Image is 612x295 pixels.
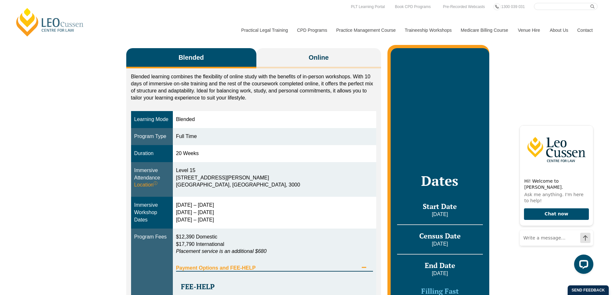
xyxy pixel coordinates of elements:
a: PLT Learning Portal [349,3,386,10]
a: Traineeship Workshops [400,16,456,44]
span: Payment Options and FEE-HELP [176,265,359,271]
div: Immersive Attendance [134,167,170,189]
a: 1300 039 031 [500,3,526,10]
span: End Date [425,261,455,270]
span: Online [309,53,329,62]
div: 20 Weeks [176,150,373,157]
a: [PERSON_NAME] Centre for Law [14,7,85,37]
a: Medicare Billing Course [456,16,513,44]
span: $12,390 Domestic [176,234,217,239]
h2: Dates [397,173,483,189]
strong: FEE-HELP [181,282,215,291]
a: Practice Management Course [332,16,400,44]
div: Duration [134,150,170,157]
p: [DATE] [397,211,483,218]
div: [DATE] – [DATE] [DATE] – [DATE] [DATE] – [DATE] [176,202,373,224]
iframe: LiveChat chat widget [514,119,596,279]
a: CPD Programs [292,16,331,44]
a: Venue Hire [513,16,545,44]
span: Start Date [423,202,457,211]
p: Blended learning combines the flexibility of online study with the benefits of in-person workshop... [131,73,377,101]
p: [DATE] [397,240,483,247]
span: 1300 039 031 [501,4,525,9]
span: Location [134,181,158,189]
div: Blended [176,116,373,123]
sup: ⓘ [154,181,157,186]
div: Full Time [176,133,373,140]
em: Placement service is an additional $680 [176,248,267,254]
a: Book CPD Programs [393,3,432,10]
span: Blended [179,53,204,62]
a: Practical Legal Training [236,16,292,44]
div: Immersive Workshop Dates [134,202,170,224]
div: Learning Mode [134,116,170,123]
a: About Us [545,16,572,44]
span: Census Date [419,231,461,240]
div: Program Type [134,133,170,140]
a: Pre-Recorded Webcasts [441,3,487,10]
p: [DATE] [397,270,483,277]
a: Contact [572,16,598,44]
div: Program Fees [134,233,170,241]
span: $17,790 International [176,241,224,247]
div: Level 15 [STREET_ADDRESS][PERSON_NAME] [GEOGRAPHIC_DATA], [GEOGRAPHIC_DATA], 3000 [176,167,373,189]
